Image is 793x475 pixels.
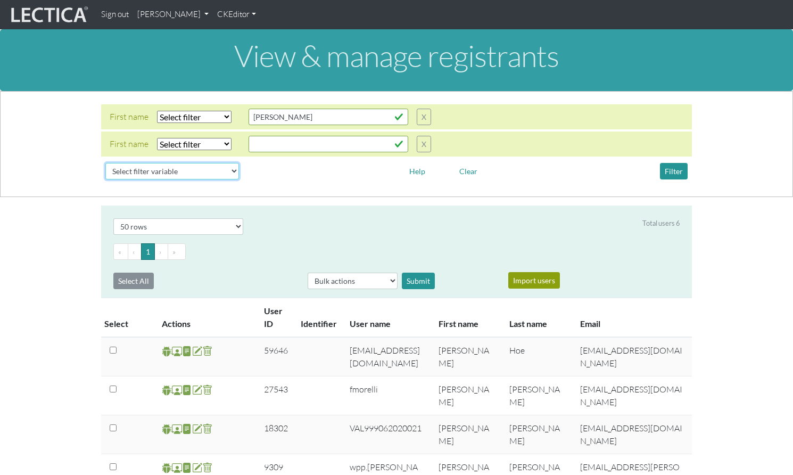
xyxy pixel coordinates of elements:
span: account update [192,345,202,357]
button: X [417,109,431,125]
a: Sign out [97,4,133,25]
td: [EMAIL_ADDRESS][DOMAIN_NAME] [574,337,692,376]
th: User ID [258,298,294,337]
button: Help [404,163,430,179]
span: reports [182,462,192,474]
a: CKEditor [213,4,260,25]
span: reports [182,345,192,357]
span: delete [202,423,212,435]
td: [PERSON_NAME] [432,376,503,415]
td: [PERSON_NAME] [503,376,574,415]
span: account update [192,384,202,396]
td: [EMAIL_ADDRESS][DOMAIN_NAME] [343,337,432,376]
span: reports [182,384,192,396]
td: [PERSON_NAME] [432,415,503,454]
span: delete [202,345,212,357]
span: Staff [172,384,182,396]
div: Total users 6 [642,218,680,228]
span: Staff [172,345,182,357]
button: Clear [455,163,482,179]
th: User name [343,298,432,337]
button: Go to page 1 [141,243,155,260]
td: [EMAIL_ADDRESS][DOMAIN_NAME] [574,415,692,454]
td: 18302 [258,415,294,454]
td: 27543 [258,376,294,415]
td: [EMAIL_ADDRESS][DOMAIN_NAME] [574,376,692,415]
span: delete [202,462,212,474]
div: First name [110,137,148,150]
th: First name [432,298,503,337]
button: Select All [113,273,154,289]
td: fmorelli [343,376,432,415]
div: First name [110,110,148,123]
span: Staff [172,462,182,474]
button: X [417,136,431,152]
span: delete [202,384,212,396]
div: Submit [402,273,435,289]
th: Last name [503,298,574,337]
th: Actions [155,298,258,337]
td: VAL999062020021 [343,415,432,454]
span: account update [192,462,202,474]
span: account update [192,423,202,435]
button: Import users [508,272,560,289]
th: Email [574,298,692,337]
img: lecticalive [9,5,88,25]
a: Help [404,165,430,175]
button: Filter [660,163,688,179]
span: Staff [172,423,182,435]
span: reports [182,423,192,435]
td: 59646 [258,337,294,376]
th: Identifier [294,298,343,337]
a: [PERSON_NAME] [133,4,213,25]
th: Select [101,298,155,337]
td: Hoe [503,337,574,376]
td: [PERSON_NAME] [503,415,574,454]
ul: Pagination [113,243,680,260]
h1: View & manage registrants [9,39,784,72]
td: [PERSON_NAME] [432,337,503,376]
